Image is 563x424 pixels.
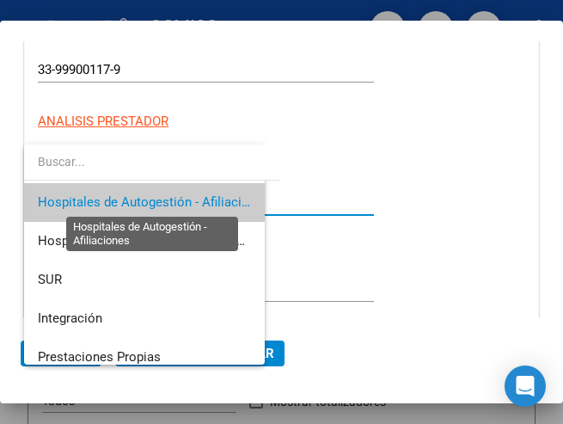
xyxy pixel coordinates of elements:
div: Open Intercom Messenger [505,366,546,407]
span: SUR [38,272,62,287]
span: Integración [38,310,102,326]
span: Hospitales de Autogestión - Afiliaciones [38,194,270,210]
span: Prestaciones Propias [38,349,161,365]
input: dropdown search [24,144,279,180]
span: Hospitales - Facturas Débitadas Sistema viejo [38,233,303,249]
